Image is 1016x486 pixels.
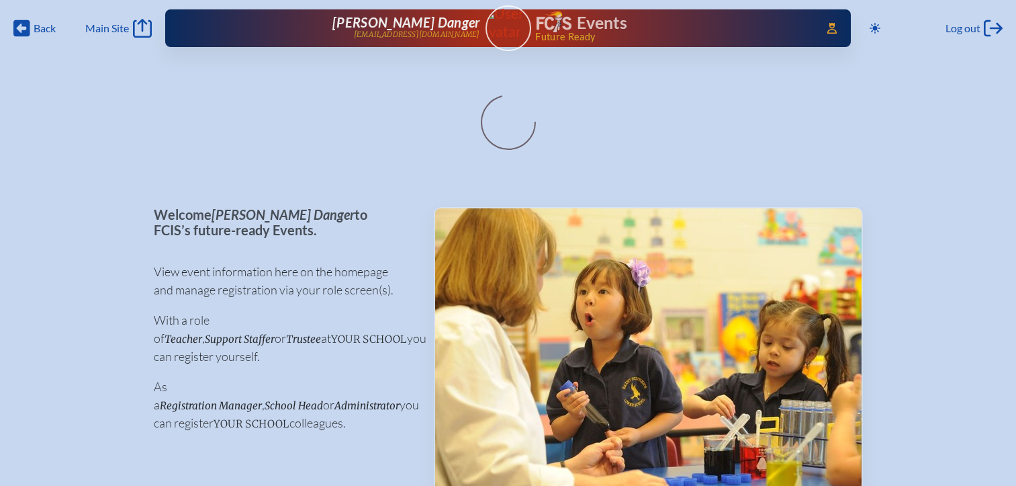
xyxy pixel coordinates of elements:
p: As a , or you can register colleagues. [154,378,412,432]
p: Welcome to FCIS’s future-ready Events. [154,207,412,237]
img: User Avatar [479,5,537,40]
span: Support Staffer [205,333,275,346]
span: Trustee [286,333,321,346]
span: [PERSON_NAME] Danger [212,206,355,222]
span: Administrator [334,399,400,412]
span: Future Ready [535,32,808,42]
span: Teacher [165,333,202,346]
a: User Avatar [486,5,531,51]
a: Main Site [85,19,151,38]
span: Main Site [85,22,129,35]
a: [PERSON_NAME] Danger[EMAIL_ADDRESS][DOMAIN_NAME] [208,15,480,42]
span: Registration Manager [160,399,262,412]
span: Log out [945,22,980,35]
p: With a role of , or at you can register yourself. [154,311,412,366]
p: [EMAIL_ADDRESS][DOMAIN_NAME] [354,30,480,39]
span: your school [214,417,289,430]
span: [PERSON_NAME] Danger [332,14,479,30]
span: your school [331,333,407,346]
div: FCIS Events — Future ready [537,11,809,42]
span: School Head [265,399,323,412]
span: Back [34,22,56,35]
p: View event information here on the homepage and manage registration via your role screen(s). [154,263,412,299]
